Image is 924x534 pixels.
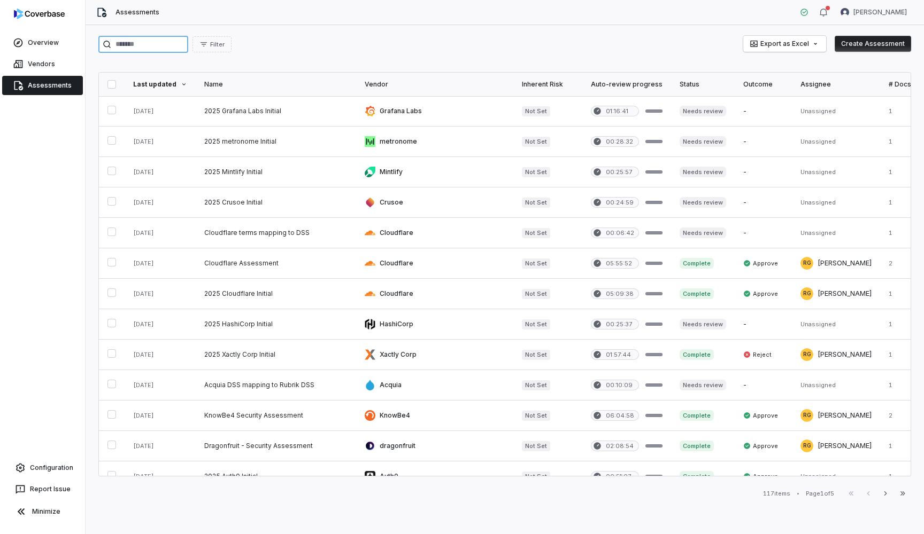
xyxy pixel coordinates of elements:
span: RG [800,439,813,452]
div: Assignee [800,80,872,89]
div: Status [680,80,726,89]
td: - [735,96,792,127]
button: Minimize [4,501,81,522]
td: - [735,157,792,187]
div: Page 1 of 5 [806,490,834,498]
div: Name [204,80,348,89]
div: • [797,490,799,497]
span: RG [800,348,813,361]
td: - [735,370,792,400]
div: Vendor [365,80,505,89]
span: Assessments [115,8,159,17]
td: - [735,218,792,248]
div: Last updated [133,80,187,89]
span: RG [800,409,813,422]
img: logo-D7KZi-bG.svg [14,9,65,19]
a: Configuration [4,458,81,477]
div: # Docs [889,80,911,89]
span: [PERSON_NAME] [853,8,907,17]
td: - [735,309,792,340]
div: Inherent Risk [522,80,574,89]
button: Export as Excel [743,36,826,52]
button: Filter [192,36,232,52]
span: Filter [210,41,225,49]
a: Overview [2,33,83,52]
button: Report Issue [4,480,81,499]
td: - [735,187,792,218]
td: - [735,127,792,157]
button: Create Assessment [835,36,911,52]
button: Garima Dhaundiyal avatar[PERSON_NAME] [834,4,913,20]
span: RG [800,257,813,270]
div: Outcome [743,80,783,89]
span: RG [800,287,813,300]
div: Auto-review progress [591,80,663,89]
div: 117 items [763,490,790,498]
img: Garima Dhaundiyal avatar [841,8,849,17]
a: Assessments [2,76,83,95]
a: Vendors [2,54,83,74]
